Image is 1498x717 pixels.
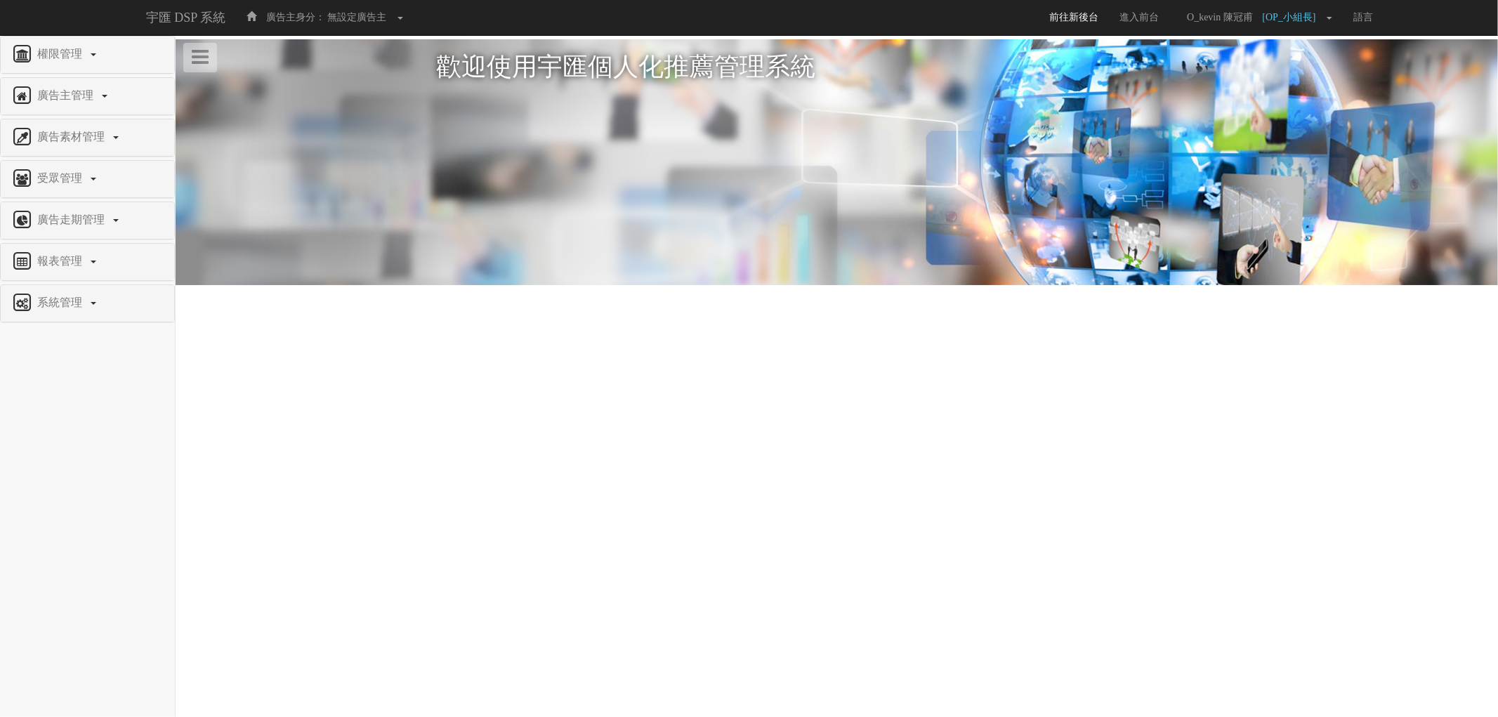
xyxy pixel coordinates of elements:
[266,12,325,22] span: 廣告主身分：
[34,255,89,267] span: 報表管理
[1180,12,1260,22] span: O_kevin 陳冠甫
[34,172,89,184] span: 受眾管理
[1263,12,1323,22] span: [OP_小組長]
[34,89,100,101] span: 廣告主管理
[11,85,164,107] a: 廣告主管理
[11,251,164,273] a: 報表管理
[327,12,386,22] span: 無設定廣告主
[437,53,1237,81] h1: 歡迎使用宇匯個人化推薦管理系統
[11,292,164,315] a: 系統管理
[34,213,112,225] span: 廣告走期管理
[11,209,164,232] a: 廣告走期管理
[34,48,89,60] span: 權限管理
[11,126,164,149] a: 廣告素材管理
[11,168,164,190] a: 受眾管理
[34,131,112,143] span: 廣告素材管理
[11,44,164,66] a: 權限管理
[34,296,89,308] span: 系統管理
